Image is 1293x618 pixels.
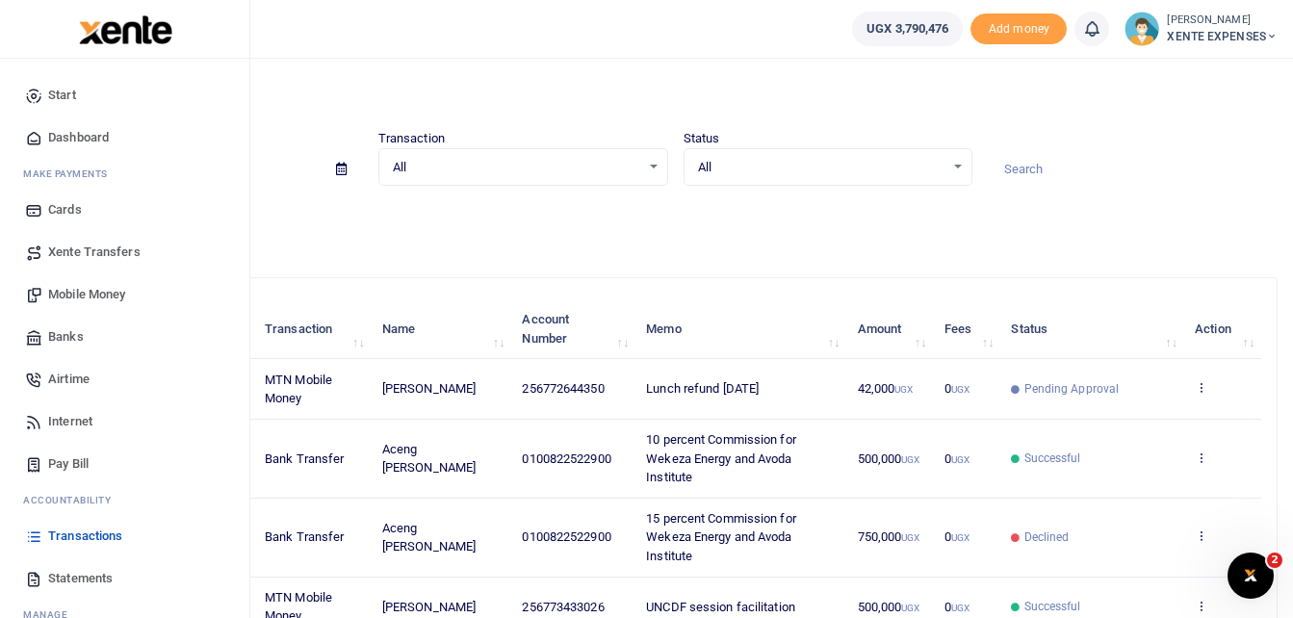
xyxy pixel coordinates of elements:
span: Aceng [PERSON_NAME] [382,442,476,476]
a: Transactions [15,515,234,557]
span: 0100822522900 [522,451,610,466]
span: 15 percent Commission for Wekeza Energy and Avoda Institute [646,511,796,563]
span: Banks [48,327,84,347]
small: UGX [951,603,970,613]
small: [PERSON_NAME] [1167,13,1278,29]
span: Airtime [48,370,90,389]
input: Search [988,153,1278,186]
span: countability [38,493,111,507]
span: Statements [48,569,113,588]
img: profile-user [1125,12,1159,46]
th: Transaction: activate to sort column ascending [254,299,372,359]
span: 500,000 [858,451,920,466]
span: 0 [944,451,970,466]
a: Airtime [15,358,234,400]
span: Add money [970,13,1067,45]
small: UGX [901,454,919,465]
th: Fees: activate to sort column ascending [933,299,1000,359]
span: All [393,158,640,177]
span: All [698,158,945,177]
p: Download [73,209,1278,229]
a: Pay Bill [15,443,234,485]
th: Memo: activate to sort column ascending [635,299,846,359]
a: Start [15,74,234,116]
a: UGX 3,790,476 [852,12,963,46]
li: M [15,159,234,189]
span: Dashboard [48,128,109,147]
span: Start [48,86,76,105]
h4: Transactions [73,83,1278,104]
th: Account Number: activate to sort column ascending [511,299,635,359]
span: 750,000 [858,529,920,544]
span: ake Payments [33,167,108,181]
th: Action: activate to sort column ascending [1184,299,1261,359]
a: Internet [15,400,234,443]
span: 256772644350 [522,381,604,396]
li: Toup your wallet [970,13,1067,45]
span: 42,000 [858,381,914,396]
span: Successful [1024,598,1081,615]
label: Status [684,129,720,148]
span: Cards [48,200,82,219]
th: Name: activate to sort column ascending [372,299,512,359]
span: 500,000 [858,600,920,614]
a: Add money [970,20,1067,35]
span: [PERSON_NAME] [382,600,476,614]
span: 0 [944,600,970,614]
small: UGX [901,532,919,543]
span: [PERSON_NAME] [382,381,476,396]
li: Ac [15,485,234,515]
th: Status: activate to sort column ascending [1000,299,1184,359]
small: UGX [951,454,970,465]
span: Aceng [PERSON_NAME] [382,521,476,554]
span: Declined [1024,528,1070,546]
a: Xente Transfers [15,231,234,273]
span: Mobile Money [48,285,125,304]
span: Internet [48,412,92,431]
span: Pending Approval [1024,380,1120,398]
small: UGX [951,384,970,395]
span: 0 [944,529,970,544]
span: Lunch refund [DATE] [646,381,759,396]
span: Transactions [48,527,122,546]
a: Statements [15,557,234,600]
a: Mobile Money [15,273,234,316]
span: UGX 3,790,476 [866,19,948,39]
small: UGX [901,603,919,613]
span: Pay Bill [48,454,89,474]
small: UGX [951,532,970,543]
a: Cards [15,189,234,231]
span: XENTE EXPENSES [1167,28,1278,45]
span: 0100822522900 [522,529,610,544]
span: 10 percent Commission for Wekeza Energy and Avoda Institute [646,432,796,484]
span: Successful [1024,450,1081,467]
label: Transaction [378,129,445,148]
img: logo-large [79,15,172,44]
span: Bank Transfer [265,529,344,544]
a: profile-user [PERSON_NAME] XENTE EXPENSES [1125,12,1278,46]
iframe: Intercom live chat [1228,553,1274,599]
span: 0 [944,381,970,396]
span: Bank Transfer [265,451,344,466]
span: MTN Mobile Money [265,373,332,406]
th: Amount: activate to sort column ascending [846,299,933,359]
a: Dashboard [15,116,234,159]
span: Xente Transfers [48,243,141,262]
span: 2 [1267,553,1282,568]
a: Banks [15,316,234,358]
small: UGX [894,384,913,395]
a: logo-small logo-large logo-large [77,21,172,36]
li: Wallet ballance [844,12,970,46]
